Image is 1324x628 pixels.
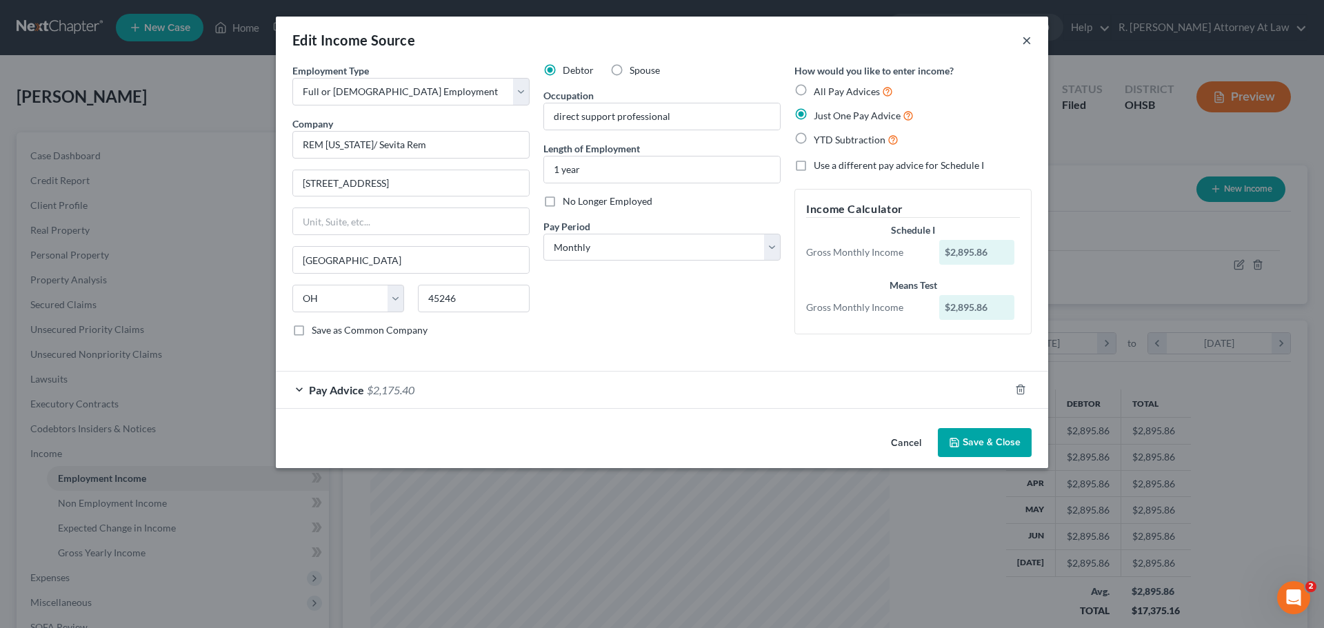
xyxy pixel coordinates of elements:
[806,223,1020,237] div: Schedule I
[794,63,954,78] label: How would you like to enter income?
[814,110,901,121] span: Just One Pay Advice
[544,103,780,130] input: --
[543,141,640,156] label: Length of Employment
[939,295,1015,320] div: $2,895.86
[1022,32,1032,48] button: ×
[1277,581,1310,614] iframe: Intercom live chat
[293,208,529,234] input: Unit, Suite, etc...
[630,64,660,76] span: Spouse
[814,85,880,97] span: All Pay Advices
[799,245,932,259] div: Gross Monthly Income
[880,429,932,457] button: Cancel
[1305,581,1316,592] span: 2
[543,88,594,103] label: Occupation
[418,285,530,312] input: Enter zip...
[806,278,1020,292] div: Means Test
[814,159,984,171] span: Use a different pay advice for Schedule I
[293,170,529,196] input: Enter address...
[309,383,364,396] span: Pay Advice
[293,247,529,273] input: Enter city...
[939,240,1015,265] div: $2,895.86
[292,65,369,77] span: Employment Type
[806,201,1020,218] h5: Income Calculator
[292,30,415,50] div: Edit Income Source
[799,301,932,314] div: Gross Monthly Income
[312,324,428,336] span: Save as Common Company
[292,131,530,159] input: Search company by name...
[367,383,414,396] span: $2,175.40
[292,118,333,130] span: Company
[543,221,590,232] span: Pay Period
[563,64,594,76] span: Debtor
[544,156,780,183] input: ex: 2 years
[938,428,1032,457] button: Save & Close
[563,195,652,207] span: No Longer Employed
[814,134,885,145] span: YTD Subtraction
